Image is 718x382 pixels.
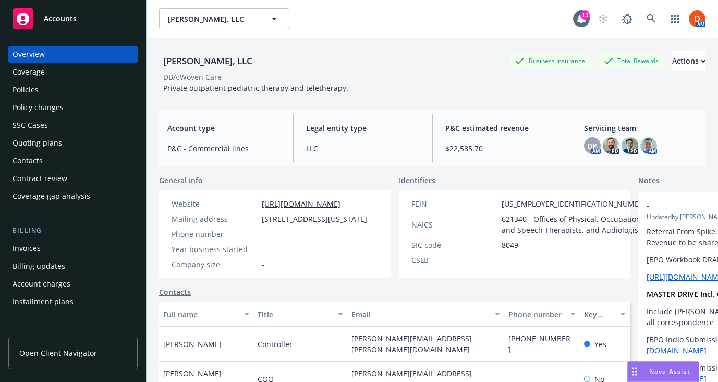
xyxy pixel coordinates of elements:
div: Phone number [508,309,564,320]
a: Switch app [665,8,686,29]
div: Website [172,198,258,209]
div: Installment plans [13,293,74,310]
a: Account charges [8,276,138,292]
span: Identifiers [399,175,435,186]
div: NAICS [411,219,497,230]
div: Email [351,309,489,320]
div: Key contact [584,309,614,320]
button: Key contact [580,302,630,327]
div: Policy changes [13,99,64,116]
span: Nova Assist [649,367,690,376]
span: [US_EMPLOYER_IDENTIFICATION_NUMBER] [502,198,651,209]
div: Contract review [13,170,67,187]
img: photo [640,137,657,154]
div: 13 [580,10,590,20]
div: Coverage gap analysis [13,188,90,205]
span: - [262,259,264,270]
div: Policies [13,81,39,98]
span: LLC [306,143,419,154]
img: photo [603,137,619,154]
div: DBA: Woven Care [163,71,222,82]
span: [PERSON_NAME] [163,339,222,350]
span: [STREET_ADDRESS][US_STATE] [262,213,367,224]
div: Full name [163,309,238,320]
span: P&C estimated revenue [445,123,558,134]
div: Billing [8,225,138,236]
button: [PERSON_NAME], LLC [159,8,289,29]
div: Mailing address [172,213,258,224]
div: Quoting plans [13,135,62,151]
span: Accounts [44,15,77,23]
span: Private outpatient pediatric therapy and teletherapy. [163,83,348,93]
span: 621340 - Offices of Physical, Occupational and Speech Therapists, and Audiologists [502,213,651,235]
div: SIC code [411,240,497,250]
span: DP [587,140,597,151]
button: Phone number [504,302,579,327]
a: Report a Bug [617,8,638,29]
span: - [502,255,504,266]
span: General info [159,175,203,186]
a: Start snowing [593,8,614,29]
a: Coverage [8,64,138,80]
a: [URL][DOMAIN_NAME] [262,199,340,209]
span: Servicing team [584,123,697,134]
button: Actions [672,51,705,71]
div: Year business started [172,244,258,255]
span: $22,585.70 [445,143,558,154]
a: [PHONE_NUMBER] [508,333,570,354]
div: Overview [13,46,45,63]
div: Contacts [13,152,43,169]
a: Policy changes [8,99,138,116]
span: Notes [638,175,660,187]
button: Nova Assist [627,361,699,382]
span: Legal entity type [306,123,419,134]
div: Total Rewards [599,54,664,67]
span: Yes [594,339,606,350]
img: photo [622,137,638,154]
button: Email [347,302,504,327]
div: Account charges [13,276,70,292]
a: Search [641,8,662,29]
div: Company size [172,259,258,270]
span: Account type [167,123,281,134]
span: - [262,244,264,255]
img: photo [689,10,705,27]
a: SSC Cases [8,117,138,134]
div: [PERSON_NAME], LLC [159,54,257,68]
span: 8049 [502,240,518,250]
button: Title [253,302,348,327]
a: Accounts [8,4,138,33]
span: Open Client Navigator [19,348,97,359]
div: SSC Cases [13,117,48,134]
a: Contacts [8,152,138,169]
a: Installment plans [8,293,138,310]
a: Contacts [159,286,191,297]
div: FEIN [411,198,497,209]
div: Phone number [172,229,258,240]
div: Billing updates [13,258,65,274]
button: Full name [159,302,253,327]
span: [PERSON_NAME], LLC [168,14,258,25]
div: Invoices [13,240,41,257]
a: [PERSON_NAME][EMAIL_ADDRESS][PERSON_NAME][DOMAIN_NAME] [351,333,478,354]
a: Billing updates [8,258,138,274]
div: Title [258,309,332,320]
a: Quoting plans [8,135,138,151]
a: Invoices [8,240,138,257]
span: Controller [258,339,293,350]
div: Coverage [13,64,45,80]
div: CSLB [411,255,497,266]
a: Coverage gap analysis [8,188,138,205]
a: Overview [8,46,138,63]
a: Policies [8,81,138,98]
a: Contract review [8,170,138,187]
span: - [262,229,264,240]
div: Drag to move [628,362,641,381]
div: Business Insurance [510,54,590,67]
span: P&C - Commercial lines [167,143,281,154]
